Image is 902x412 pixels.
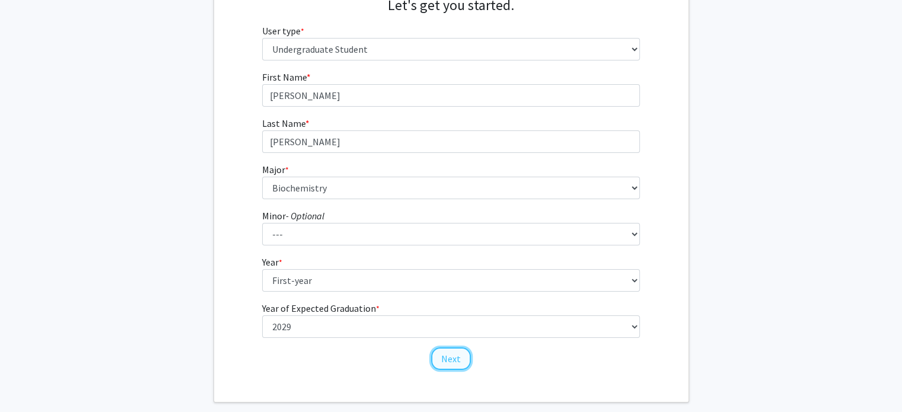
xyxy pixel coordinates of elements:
[262,209,324,223] label: Minor
[262,255,282,269] label: Year
[262,24,304,38] label: User type
[262,71,307,83] span: First Name
[431,347,471,370] button: Next
[9,359,50,403] iframe: Chat
[286,210,324,222] i: - Optional
[262,301,380,315] label: Year of Expected Graduation
[262,117,305,129] span: Last Name
[262,162,289,177] label: Major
